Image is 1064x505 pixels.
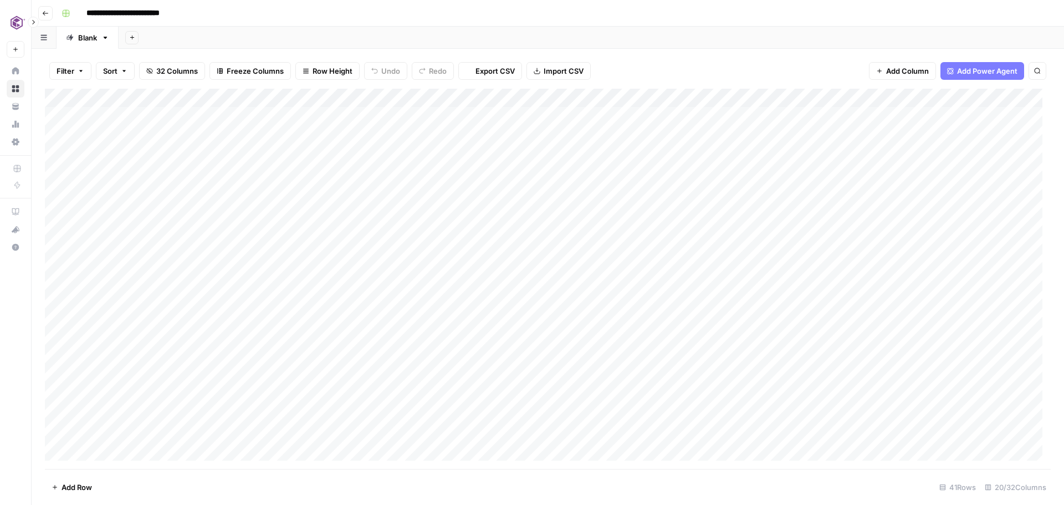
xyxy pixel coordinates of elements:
div: Blank [78,32,97,43]
button: Add Row [45,478,99,496]
button: Import CSV [526,62,591,80]
a: Browse [7,80,24,98]
span: Row Height [313,65,352,76]
span: Redo [429,65,447,76]
span: Add Row [62,482,92,493]
button: 32 Columns [139,62,205,80]
button: Undo [364,62,407,80]
a: Settings [7,133,24,151]
a: Your Data [7,98,24,115]
button: Freeze Columns [209,62,291,80]
a: Usage [7,115,24,133]
span: Sort [103,65,117,76]
button: Help + Support [7,238,24,256]
button: Redo [412,62,454,80]
span: Filter [57,65,74,76]
span: Freeze Columns [227,65,284,76]
span: Export CSV [475,65,515,76]
div: 20/32 Columns [980,478,1051,496]
button: Workspace: Commvault [7,9,24,37]
span: 32 Columns [156,65,198,76]
a: Home [7,62,24,80]
button: Add Power Agent [940,62,1024,80]
span: Add Power Agent [957,65,1017,76]
div: 41 Rows [935,478,980,496]
img: Commvault Logo [7,13,27,33]
span: Undo [381,65,400,76]
span: Add Column [886,65,929,76]
a: Blank [57,27,119,49]
button: What's new? [7,221,24,238]
a: AirOps Academy [7,203,24,221]
button: Row Height [295,62,360,80]
button: Filter [49,62,91,80]
button: Sort [96,62,135,80]
button: Export CSV [458,62,522,80]
span: Import CSV [544,65,584,76]
button: Add Column [869,62,936,80]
